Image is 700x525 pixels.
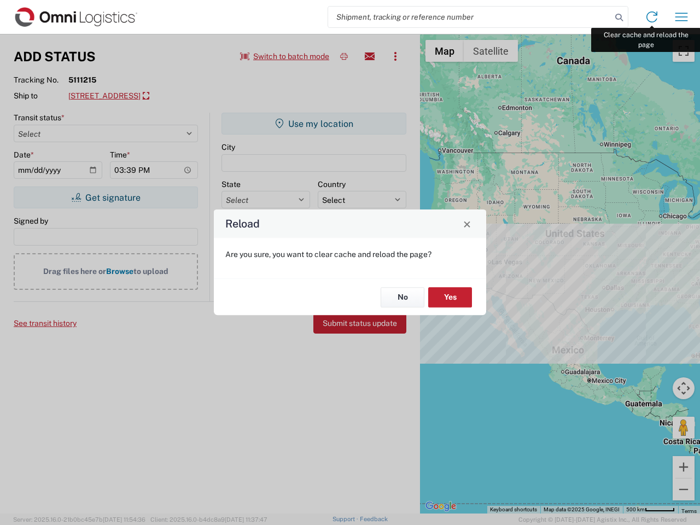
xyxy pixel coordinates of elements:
p: Are you sure, you want to clear cache and reload the page? [225,249,475,259]
h4: Reload [225,216,260,232]
button: No [381,287,424,307]
input: Shipment, tracking or reference number [328,7,611,27]
button: Yes [428,287,472,307]
button: Close [459,216,475,231]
